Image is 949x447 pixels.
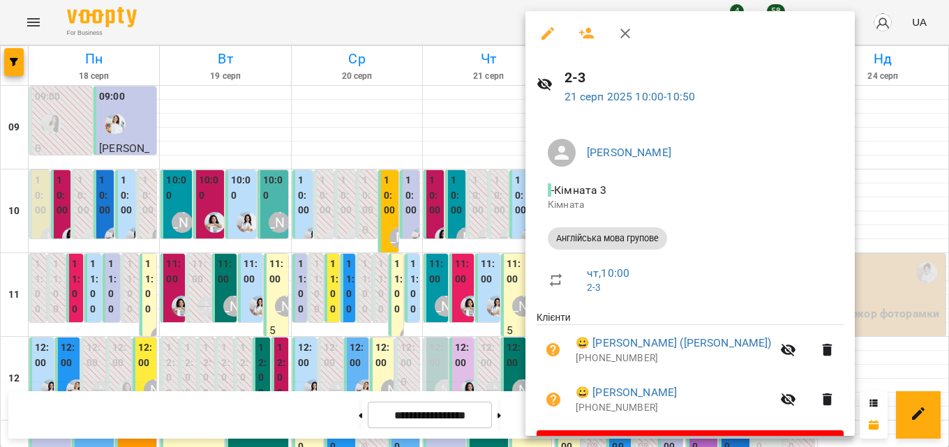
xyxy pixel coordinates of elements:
a: [PERSON_NAME] [587,146,671,159]
span: Англійська мова групове [548,232,667,245]
a: чт , 10:00 [587,266,629,280]
a: 😀 [PERSON_NAME] ([PERSON_NAME]) [576,335,772,351]
a: 21 серп 2025 10:00-10:50 [565,90,696,103]
a: 2-3 [587,282,601,293]
h6: 2-3 [565,67,844,89]
span: - Кімната 3 [548,183,610,197]
p: [PHONE_NUMBER] [576,401,772,415]
p: Кімната [548,198,832,212]
a: 😀 [PERSON_NAME] [576,384,677,401]
p: [PHONE_NUMBER] [576,351,772,365]
button: Візит ще не сплачено. Додати оплату? [537,383,570,416]
ul: Клієнти [537,310,844,430]
button: Візит ще не сплачено. Додати оплату? [537,333,570,367]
